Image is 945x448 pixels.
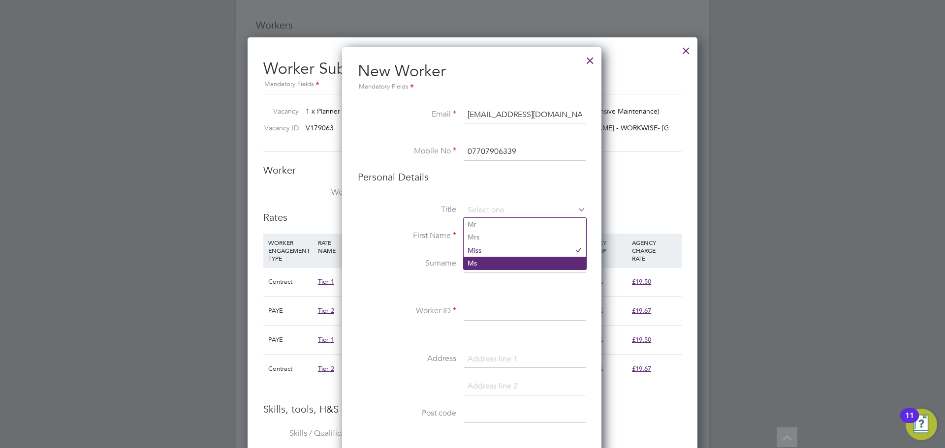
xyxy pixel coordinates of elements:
div: PAYE [266,326,315,354]
h3: Personal Details [358,171,586,183]
label: First Name [358,231,456,241]
span: Tier 2 [318,306,334,315]
label: Skills / Qualifications [263,428,362,439]
input: Address line 1 [464,351,586,368]
label: Worker ID [358,306,456,316]
button: Open Resource Center, 11 new notifications [906,409,937,440]
span: £19.67 [632,364,651,373]
li: Mrs [464,231,586,243]
div: Contract [266,355,315,383]
h3: Worker [263,164,682,177]
input: Select one [464,203,586,218]
div: AGENCY CHARGE RATE [630,234,679,267]
h3: Skills, tools, H&S [263,403,682,416]
div: WORKER ENGAGEMENT TYPE [266,234,315,267]
span: IM16A - [PERSON_NAME] [PERSON_NAME] - WORKWISE- [GEOGRAPHIC_DATA] [476,123,733,132]
div: 11 [905,416,914,428]
div: Mandatory Fields [263,79,682,90]
span: £19.67 [632,306,651,315]
label: Mobile No [358,146,456,156]
label: Address [358,354,456,364]
span: V179063 [306,123,334,132]
label: Post code [358,408,456,418]
div: RATE NAME [315,234,381,259]
div: AGENCY MARKUP [580,234,630,259]
span: £19.50 [632,335,651,344]
div: Contract [266,268,315,296]
h2: Worker Submission [263,51,682,90]
li: Mr [464,218,586,231]
li: Ms [464,257,586,269]
h2: New Worker [358,61,586,92]
div: Mandatory Fields [358,82,586,92]
label: Email [358,109,456,119]
span: 1 x Planner WC [306,107,353,116]
label: Surname [358,258,456,269]
span: £19.50 [632,277,651,286]
li: Miss [464,244,586,257]
span: Tier 1 [318,277,334,286]
span: Tier 1 [318,335,334,344]
label: Title [358,205,456,215]
label: Vacancy [259,107,299,116]
input: Address line 2 [464,378,586,395]
label: Vacancy ID [259,123,299,132]
span: Tier 2 [318,364,334,373]
label: Worker [263,187,362,198]
div: PAYE [266,297,315,325]
h3: Rates [263,211,682,224]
